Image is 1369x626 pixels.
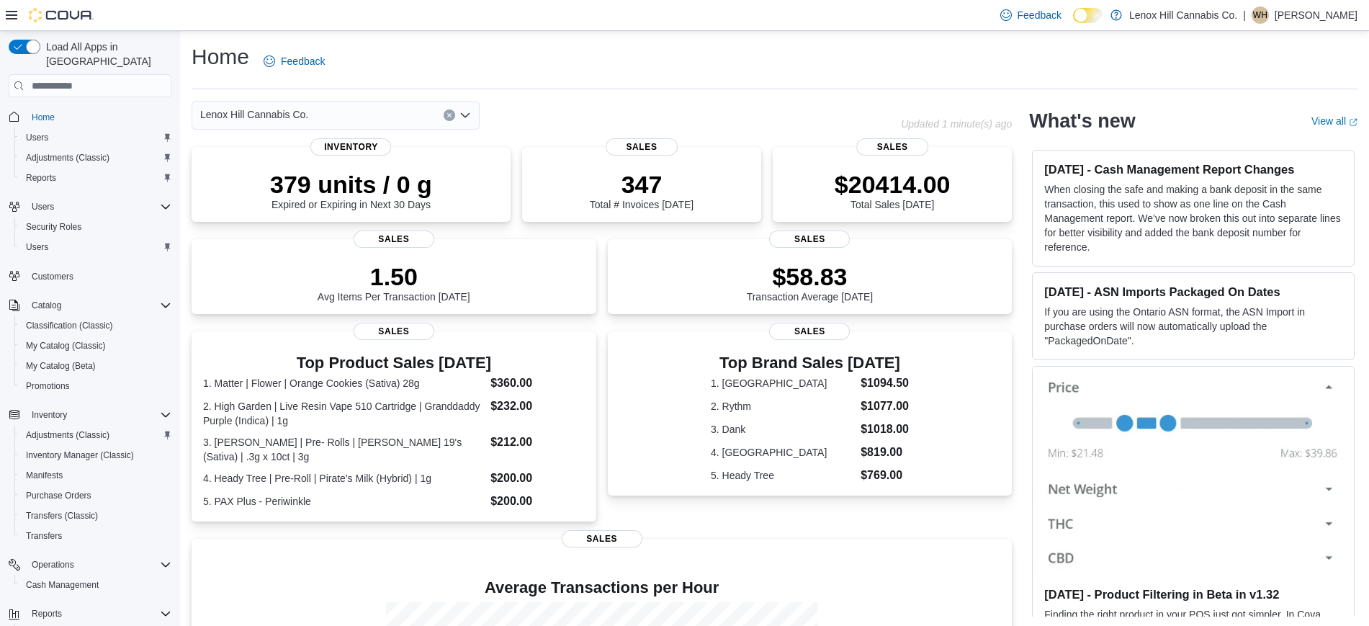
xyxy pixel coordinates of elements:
[40,40,171,68] span: Load All Apps in [GEOGRAPHIC_DATA]
[590,170,694,199] p: 347
[26,340,106,352] span: My Catalog (Classic)
[203,494,485,509] dt: 5. PAX Plus - Periwinkle
[14,316,177,336] button: Classification (Classic)
[747,262,874,303] div: Transaction Average [DATE]
[3,106,177,127] button: Home
[3,266,177,287] button: Customers
[26,380,70,392] span: Promotions
[1018,8,1061,22] span: Feedback
[747,262,874,291] p: $58.83
[20,377,76,395] a: Promotions
[901,118,1012,130] p: Updated 1 minute(s) ago
[20,238,54,256] a: Users
[14,168,177,188] button: Reports
[20,447,140,464] a: Inventory Manager (Classic)
[26,297,67,314] button: Catalog
[203,579,1000,596] h4: Average Transactions per Hour
[26,406,73,424] button: Inventory
[26,490,91,501] span: Purchase Orders
[203,399,485,428] dt: 2. High Garden | Live Resin Vape 510 Cartridge | Granddaddy Purple (Indica) | 1g
[14,217,177,237] button: Security Roles
[26,470,63,481] span: Manifests
[1044,305,1342,348] p: If you are using the Ontario ASN format, the ASN Import in purchase orders will now automatically...
[856,138,928,156] span: Sales
[26,267,171,285] span: Customers
[20,317,171,334] span: Classification (Classic)
[20,467,68,484] a: Manifests
[26,605,171,622] span: Reports
[14,445,177,465] button: Inventory Manager (Classic)
[20,218,171,236] span: Security Roles
[3,604,177,624] button: Reports
[20,527,171,545] span: Transfers
[192,43,249,71] h1: Home
[26,221,81,233] span: Security Roles
[32,559,74,571] span: Operations
[20,426,115,444] a: Adjustments (Classic)
[26,241,48,253] span: Users
[258,47,331,76] a: Feedback
[203,376,485,390] dt: 1. Matter | Flower | Orange Cookies (Sativa) 28g
[318,262,470,303] div: Avg Items Per Transaction [DATE]
[490,493,584,510] dd: $200.00
[861,444,909,461] dd: $819.00
[26,109,60,126] a: Home
[861,467,909,484] dd: $769.00
[1029,109,1135,133] h2: What's new
[3,555,177,575] button: Operations
[20,377,171,395] span: Promotions
[835,170,951,210] div: Total Sales [DATE]
[3,197,177,217] button: Users
[32,300,61,311] span: Catalog
[26,320,113,331] span: Classification (Classic)
[203,471,485,486] dt: 4. Heady Tree | Pre-Roll | Pirate's Milk (Hybrid) | 1g
[1044,285,1342,299] h3: [DATE] - ASN Imports Packaged On Dates
[14,465,177,486] button: Manifests
[490,375,584,392] dd: $360.00
[995,1,1067,30] a: Feedback
[26,556,80,573] button: Operations
[20,149,115,166] a: Adjustments (Classic)
[26,297,171,314] span: Catalog
[1129,6,1237,24] p: Lenox Hill Cannabis Co.
[20,447,171,464] span: Inventory Manager (Classic)
[490,398,584,415] dd: $232.00
[26,172,56,184] span: Reports
[26,360,96,372] span: My Catalog (Beta)
[490,470,584,487] dd: $200.00
[861,398,909,415] dd: $1077.00
[20,576,171,594] span: Cash Management
[1349,118,1357,127] svg: External link
[14,376,177,396] button: Promotions
[20,357,171,375] span: My Catalog (Beta)
[14,128,177,148] button: Users
[490,434,584,451] dd: $212.00
[318,262,470,291] p: 1.50
[20,218,87,236] a: Security Roles
[20,507,104,524] a: Transfers (Classic)
[20,169,171,187] span: Reports
[26,450,134,461] span: Inventory Manager (Classic)
[20,317,119,334] a: Classification (Classic)
[26,107,171,125] span: Home
[1252,6,1269,24] div: Wei Hu
[281,54,325,68] span: Feedback
[32,201,54,213] span: Users
[20,467,171,484] span: Manifests
[14,148,177,168] button: Adjustments (Classic)
[26,579,99,591] span: Cash Management
[20,169,62,187] a: Reports
[861,421,909,438] dd: $1018.00
[769,231,850,248] span: Sales
[590,170,694,210] div: Total # Invoices [DATE]
[14,237,177,257] button: Users
[20,337,112,354] a: My Catalog (Classic)
[203,354,585,372] h3: Top Product Sales [DATE]
[711,422,855,437] dt: 3. Dank
[861,375,909,392] dd: $1094.50
[1253,6,1267,24] span: WH
[26,268,79,285] a: Customers
[26,132,48,143] span: Users
[835,170,951,199] p: $20414.00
